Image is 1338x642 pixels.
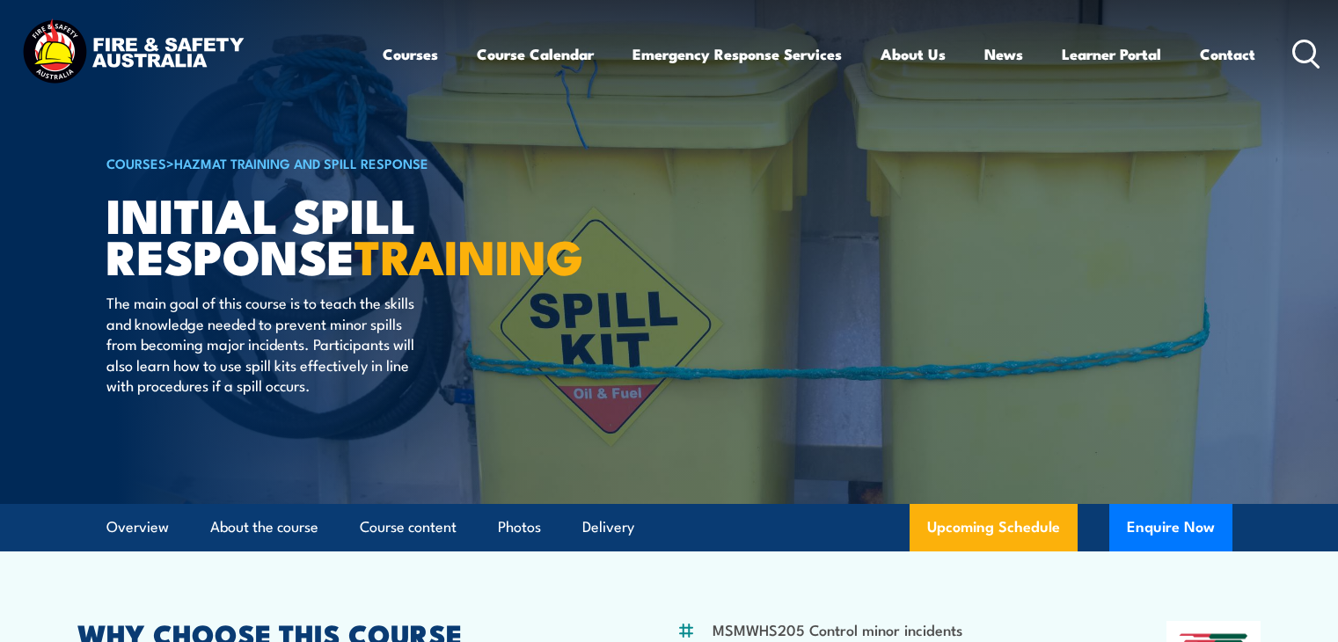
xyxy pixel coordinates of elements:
[106,504,169,551] a: Overview
[632,31,842,77] a: Emergency Response Services
[1109,504,1232,551] button: Enquire Now
[881,31,946,77] a: About Us
[582,504,634,551] a: Delivery
[477,31,594,77] a: Course Calendar
[360,504,457,551] a: Course content
[355,218,583,291] strong: TRAINING
[106,152,541,173] h6: >
[1200,31,1255,77] a: Contact
[713,619,962,639] li: MSMWHS205 Control minor incidents
[910,504,1078,551] a: Upcoming Schedule
[984,31,1023,77] a: News
[174,153,428,172] a: HAZMAT Training and Spill Response
[106,193,541,275] h1: Initial Spill Response
[106,153,166,172] a: COURSES
[498,504,541,551] a: Photos
[106,292,428,395] p: The main goal of this course is to teach the skills and knowledge needed to prevent minor spills ...
[1062,31,1161,77] a: Learner Portal
[210,504,318,551] a: About the course
[383,31,438,77] a: Courses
